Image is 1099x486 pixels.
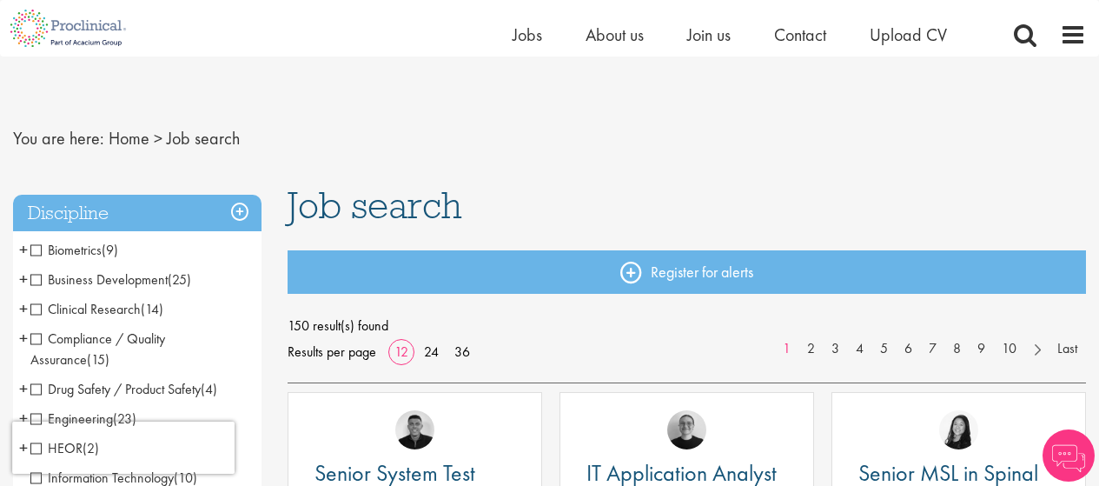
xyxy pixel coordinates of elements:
[920,339,945,359] a: 7
[288,339,376,365] span: Results per page
[113,409,136,428] span: (23)
[871,339,897,359] a: 5
[30,409,113,428] span: Engineering
[939,410,978,449] img: Numhom Sudsok
[87,350,109,369] span: (15)
[141,300,163,318] span: (14)
[30,300,141,318] span: Clinical Research
[19,296,28,322] span: +
[448,343,476,361] a: 36
[944,339,970,359] a: 8
[395,410,434,449] img: Christian Andersen
[288,313,1086,339] span: 150 result(s) found
[30,270,191,289] span: Business Development
[168,270,191,289] span: (25)
[418,343,445,361] a: 24
[30,409,136,428] span: Engineering
[167,127,240,150] span: Job search
[19,405,28,431] span: +
[667,410,706,449] img: Emma Pretorious
[288,182,462,229] span: Job search
[102,241,118,259] span: (9)
[993,339,1025,359] a: 10
[896,339,921,359] a: 6
[586,23,644,46] a: About us
[30,270,168,289] span: Business Development
[19,236,28,263] span: +
[774,339,799,359] a: 1
[823,339,848,359] a: 3
[847,339,872,359] a: 4
[13,127,104,150] span: You are here:
[19,266,28,292] span: +
[154,127,162,150] span: >
[1043,429,1095,482] img: Chatbot
[109,127,149,150] a: breadcrumb link
[19,376,28,402] span: +
[1049,339,1086,359] a: Last
[30,330,165,369] span: Compliance / Quality Assurance
[12,422,235,474] iframe: reCAPTCHA
[388,343,414,361] a: 12
[19,325,28,351] span: +
[30,241,118,259] span: Biometrics
[30,300,163,318] span: Clinical Research
[870,23,947,46] a: Upload CV
[687,23,731,46] a: Join us
[30,241,102,259] span: Biometrics
[30,380,201,398] span: Drug Safety / Product Safety
[288,250,1086,294] a: Register for alerts
[774,23,826,46] a: Contact
[30,380,217,398] span: Drug Safety / Product Safety
[513,23,542,46] a: Jobs
[969,339,994,359] a: 9
[13,195,262,232] h3: Discipline
[201,380,217,398] span: (4)
[798,339,824,359] a: 2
